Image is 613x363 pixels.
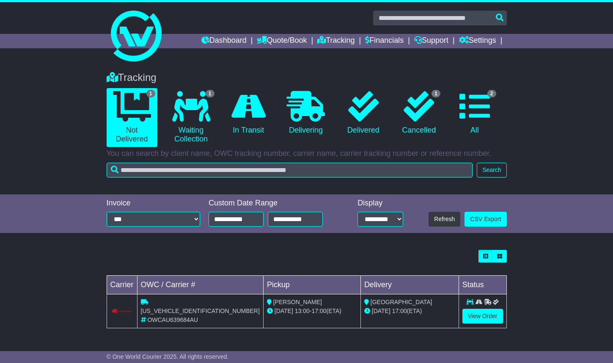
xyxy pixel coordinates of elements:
[360,276,459,294] td: Delivery
[451,88,498,138] a: 2 All
[340,88,387,138] a: Delivered
[365,34,404,48] a: Financials
[357,199,403,208] div: Display
[465,212,506,227] a: CSV Export
[311,308,326,314] span: 17:00
[371,299,432,305] span: [GEOGRAPHIC_DATA]
[107,276,137,294] td: Carrier
[414,34,448,48] a: Support
[432,90,440,97] span: 1
[257,34,307,48] a: Quote/Book
[225,88,272,138] a: In Transit
[147,316,198,323] span: OWCAU639684AU
[201,34,247,48] a: Dashboard
[102,72,511,84] div: Tracking
[273,299,322,305] span: [PERSON_NAME]
[487,90,496,97] span: 2
[146,90,155,97] span: 1
[372,308,390,314] span: [DATE]
[459,34,496,48] a: Settings
[462,309,503,324] a: View Order
[295,308,310,314] span: 13:00
[107,199,201,208] div: Invoice
[107,149,507,158] p: You can search by client name, OWC tracking number, carrier name, carrier tracking number or refe...
[392,308,407,314] span: 17:00
[107,88,157,147] a: 1 Not Delivered
[396,88,443,138] a: 1 Cancelled
[107,353,229,360] span: © One World Courier 2025. All rights reserved.
[317,34,355,48] a: Tracking
[263,276,360,294] td: Pickup
[364,307,455,316] div: (ETA)
[137,276,263,294] td: OWC / Carrier #
[111,308,132,315] img: Couriers_Please.png
[206,90,214,97] span: 1
[280,88,331,138] a: Delivering
[429,212,460,227] button: Refresh
[141,308,260,314] span: [US_VEHICLE_IDENTIFICATION_NUMBER]
[275,308,293,314] span: [DATE]
[166,88,217,147] a: 1 Waiting Collection
[209,199,336,208] div: Custom Date Range
[459,276,506,294] td: Status
[267,307,357,316] div: - (ETA)
[477,163,506,177] button: Search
